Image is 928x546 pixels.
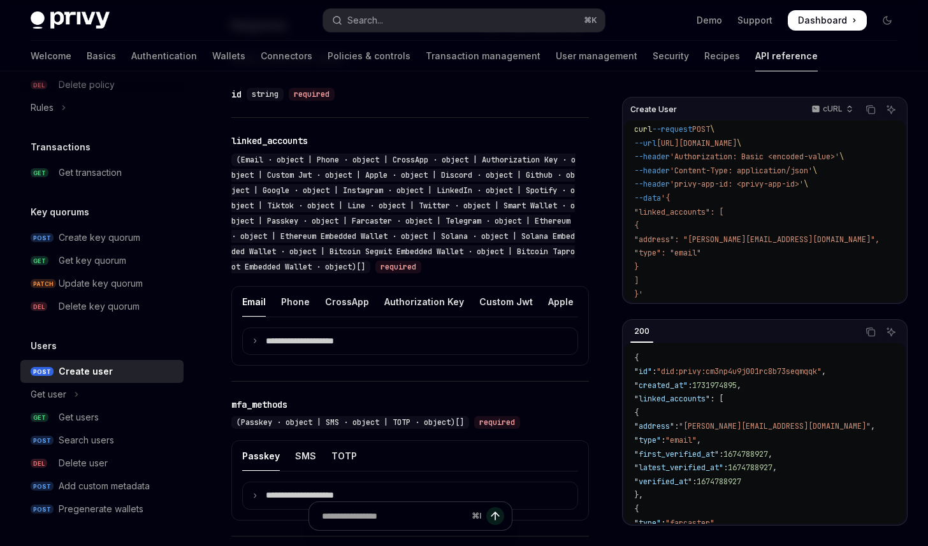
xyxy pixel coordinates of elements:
button: Toggle Get user section [20,383,184,406]
span: }' [634,289,643,299]
a: API reference [755,41,818,71]
span: DEL [31,459,47,468]
div: Rules [31,100,54,115]
span: \ [737,138,741,148]
a: Support [737,14,772,27]
button: Open search [323,9,605,32]
span: "type": "email" [634,248,701,258]
span: }, [634,490,643,500]
button: Ask AI [883,101,899,118]
span: Dashboard [798,14,847,27]
div: Create user [59,364,113,379]
div: Apple [548,287,574,317]
span: \ [710,124,714,134]
span: ⌘ K [584,15,597,25]
div: required [289,88,335,101]
div: Email [242,287,266,317]
span: , [772,463,777,473]
span: : [661,435,665,445]
span: 1674788927 [723,449,768,459]
button: Send message [486,507,504,525]
span: "linked_accounts": [ [634,207,723,217]
a: Wallets [212,41,245,71]
span: "created_at" [634,380,688,391]
span: { [634,353,639,363]
span: , [871,421,875,431]
div: Update key quorum [59,276,143,291]
span: --url [634,138,656,148]
span: "verified_at" [634,477,692,487]
span: "latest_verified_at" [634,463,723,473]
div: Passkey [242,441,280,471]
div: Add custom metadata [59,478,150,494]
div: linked_accounts [231,134,308,147]
div: mfa_methods [231,398,287,411]
div: CrossApp [325,287,369,317]
span: Create User [630,104,677,115]
input: Ask a question... [322,502,467,530]
span: (Passkey · object | SMS · object | TOTP · object)[] [236,417,464,427]
span: "did:privy:cm3np4u9j001rc8b73seqmqqk" [656,366,822,377]
button: cURL [804,99,859,120]
span: } [634,262,639,272]
a: POSTCreate key quorum [20,226,184,249]
span: [URL][DOMAIN_NAME] [656,138,737,148]
a: GETGet users [20,406,184,429]
span: : [723,463,728,473]
span: : [692,477,697,487]
a: POSTAdd custom metadata [20,475,184,498]
a: Connectors [261,41,312,71]
h5: Transactions [31,140,91,155]
a: Dashboard [788,10,867,31]
span: : [719,449,723,459]
span: "address": "[PERSON_NAME][EMAIL_ADDRESS][DOMAIN_NAME]", [634,234,880,245]
div: Create key quorum [59,230,140,245]
span: { [634,504,639,514]
span: : [674,421,679,431]
span: 'Authorization: Basic <encoded-value>' [670,152,839,162]
span: { [634,408,639,418]
div: id [231,88,242,101]
span: 'Content-Type: application/json' [670,166,813,176]
a: Security [653,41,689,71]
div: required [375,261,421,273]
a: GETGet key quorum [20,249,184,272]
h5: Key quorums [31,205,89,220]
div: 200 [630,324,653,339]
span: --request [652,124,692,134]
div: Phone [281,287,310,317]
span: --header [634,166,670,176]
span: 1731974895 [692,380,737,391]
span: "id" [634,366,652,377]
div: Custom Jwt [479,287,533,317]
span: PATCH [31,279,56,289]
a: Welcome [31,41,71,71]
span: , [714,518,719,528]
button: Ask AI [883,324,899,340]
a: Basics [87,41,116,71]
span: "address" [634,421,674,431]
span: GET [31,256,48,266]
span: \ [804,179,808,189]
span: DEL [31,302,47,312]
span: POST [31,505,54,514]
a: DELDelete key quorum [20,295,184,318]
div: Get key quorum [59,253,126,268]
span: "first_verified_at" [634,449,719,459]
a: Transaction management [426,41,540,71]
span: , [697,435,701,445]
span: POST [31,436,54,445]
div: Get transaction [59,165,122,180]
span: '{ [661,193,670,203]
span: curl [634,124,652,134]
button: Toggle Rules section [20,96,184,119]
a: POSTPregenerate wallets [20,498,184,521]
span: : [652,366,656,377]
span: POST [692,124,710,134]
a: User management [556,41,637,71]
span: 'privy-app-id: <privy-app-id>' [670,179,804,189]
div: Get user [31,387,66,402]
img: dark logo [31,11,110,29]
button: Toggle dark mode [877,10,897,31]
div: Delete user [59,456,108,471]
